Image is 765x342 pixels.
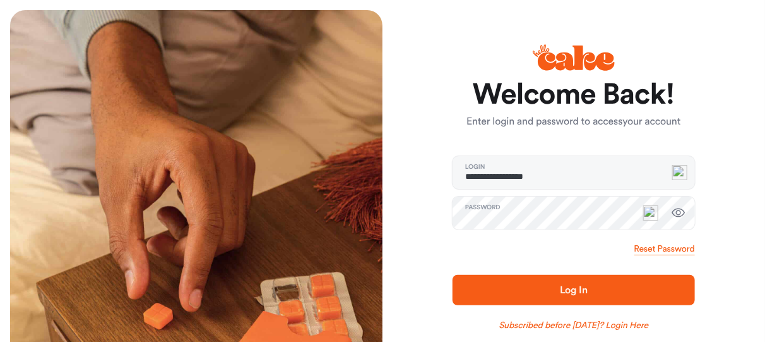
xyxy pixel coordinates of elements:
[453,275,695,305] button: Log In
[672,165,687,180] img: npw-badge-icon-locked.svg
[643,205,658,221] img: npw-badge-icon-locked.svg
[453,114,695,130] p: Enter login and password to access your account
[453,80,695,110] h1: Welcome Back!
[634,243,695,255] a: Reset Password
[560,285,588,295] span: Log In
[499,319,649,332] a: Subscribed before [DATE]? Login Here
